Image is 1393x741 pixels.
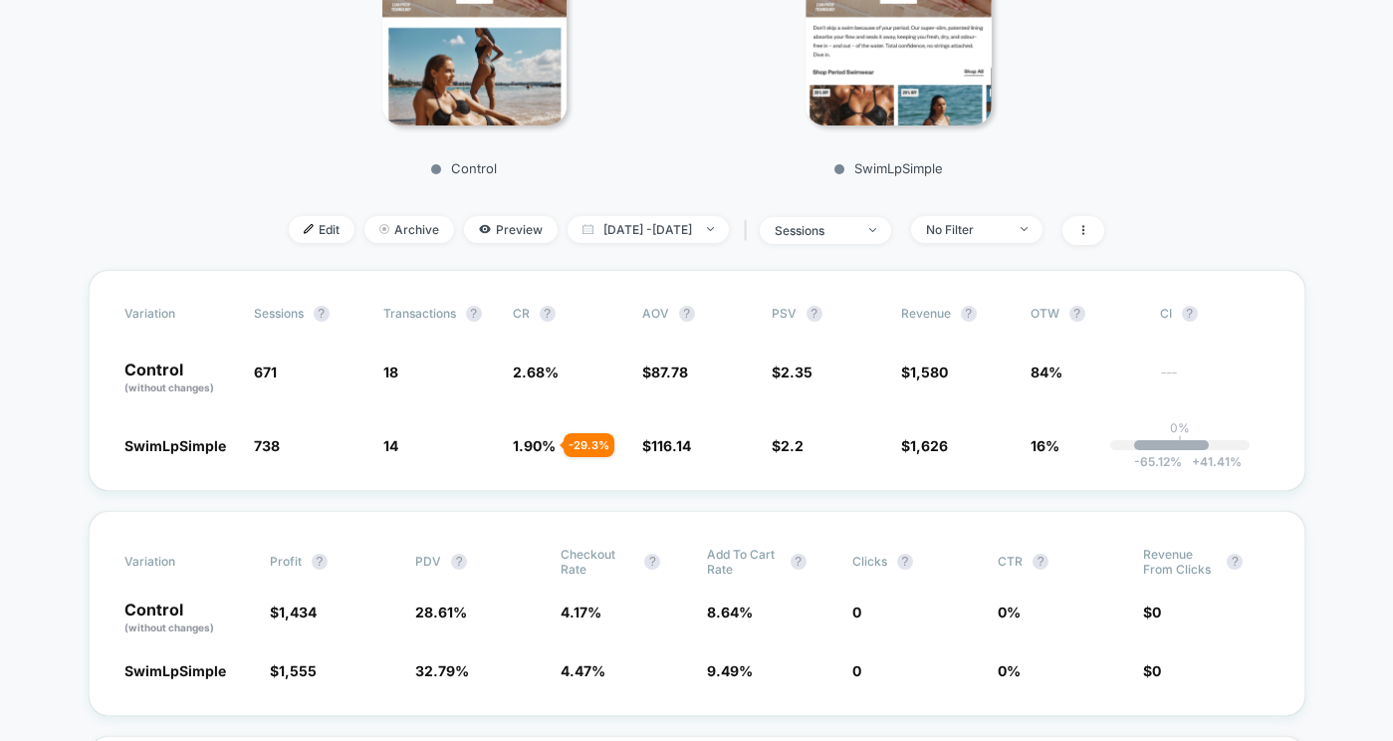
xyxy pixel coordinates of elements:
img: end [1021,227,1028,231]
span: CR [513,306,530,321]
span: 1,555 [279,662,317,679]
button: ? [466,306,482,322]
span: 41.41 % [1182,454,1242,469]
span: 8.64 % [707,604,753,620]
span: $ [270,604,317,620]
button: ? [791,554,807,570]
span: CI [1160,306,1270,322]
div: No Filter [926,222,1006,237]
span: SwimLpSimple [124,437,226,454]
button: ? [1227,554,1243,570]
button: ? [1069,306,1085,322]
p: Control [124,602,250,635]
span: Clicks [852,554,887,569]
span: $ [642,437,691,454]
span: PDV [415,554,441,569]
button: ? [807,306,822,322]
span: Archive [364,216,454,243]
span: (without changes) [124,381,214,393]
span: 2.35 [781,364,813,380]
span: 18 [383,364,398,380]
img: calendar [582,224,593,234]
span: Transactions [383,306,456,321]
span: 2.2 [781,437,804,454]
span: Profit [270,554,302,569]
span: | [739,216,760,245]
span: 32.79 % [415,662,469,679]
span: 84% [1031,364,1062,380]
span: CTR [998,554,1023,569]
div: - 29.3 % [564,433,614,457]
span: 16% [1031,437,1059,454]
p: Control [290,160,638,176]
img: end [707,227,714,231]
button: ? [1033,554,1048,570]
span: $ [772,437,804,454]
span: 0 [1152,662,1161,679]
span: 0 [852,662,861,679]
img: end [869,228,876,232]
span: $ [901,437,948,454]
span: Variation [124,306,234,322]
span: PSV [772,306,797,321]
button: ? [897,554,913,570]
span: $ [1143,662,1161,679]
span: Edit [289,216,354,243]
span: 1,434 [279,604,317,620]
span: 0 [852,604,861,620]
span: $ [901,364,948,380]
img: end [379,224,389,234]
img: edit [304,224,314,234]
button: ? [1182,306,1198,322]
span: 87.78 [651,364,688,380]
span: 738 [254,437,280,454]
span: 14 [383,437,398,454]
button: ? [312,554,328,570]
span: 1,626 [910,437,948,454]
span: -65.12 % [1134,454,1182,469]
p: | [1178,435,1182,450]
span: 1,580 [910,364,948,380]
span: 671 [254,364,277,380]
button: ? [314,306,330,322]
span: 0 % [998,662,1021,679]
span: SwimLpSimple [124,662,226,679]
span: 1.90 % [513,437,556,454]
span: [DATE] - [DATE] [568,216,729,243]
span: Variation [124,547,234,577]
span: Add To Cart Rate [707,547,781,577]
span: 0 [1152,604,1161,620]
span: 0 % [998,604,1021,620]
span: 9.49 % [707,662,753,679]
button: ? [644,554,660,570]
span: (without changes) [124,621,214,633]
span: Revenue [901,306,951,321]
span: $ [1143,604,1161,620]
span: $ [642,364,688,380]
span: Revenue From Clicks [1143,547,1217,577]
span: AOV [642,306,669,321]
span: + [1192,454,1200,469]
span: --- [1160,367,1270,395]
span: Sessions [254,306,304,321]
span: 4.17 % [561,604,601,620]
span: Checkout Rate [561,547,634,577]
span: $ [270,662,317,679]
span: 28.61 % [415,604,467,620]
span: 2.68 % [513,364,559,380]
button: ? [961,306,977,322]
span: OTW [1031,306,1140,322]
span: 4.47 % [561,662,605,679]
button: ? [540,306,556,322]
p: 0% [1170,420,1190,435]
span: $ [772,364,813,380]
button: ? [451,554,467,570]
p: SwimLpSimple [715,160,1063,176]
div: sessions [775,223,854,238]
span: Preview [464,216,558,243]
span: 116.14 [651,437,691,454]
p: Control [124,362,234,395]
button: ? [679,306,695,322]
